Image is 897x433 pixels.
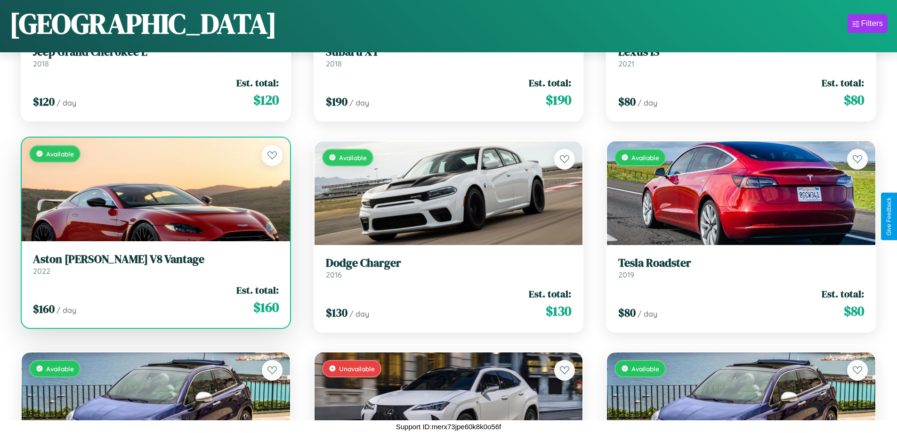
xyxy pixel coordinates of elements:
a: Jeep Grand Cherokee L2018 [33,45,279,68]
span: / day [57,305,76,315]
p: Support ID: merx73jpe60k8k0o56f [396,420,501,433]
h3: Dodge Charger [326,256,572,270]
a: Dodge Charger2016 [326,256,572,279]
span: Est. total: [822,287,864,301]
a: Subaru XT2018 [326,45,572,68]
a: Tesla Roadster2019 [618,256,864,279]
span: Est. total: [822,76,864,90]
span: / day [349,98,369,107]
span: $ 130 [326,305,347,320]
span: 2022 [33,266,50,276]
span: $ 130 [546,302,571,320]
span: Est. total: [529,76,571,90]
span: Available [46,150,74,158]
span: 2016 [326,270,342,279]
div: Filters [861,19,883,28]
span: $ 80 [844,90,864,109]
span: $ 160 [33,301,55,317]
span: Est. total: [236,283,279,297]
h3: Lexus IS [618,45,864,59]
span: $ 190 [326,94,347,109]
span: $ 160 [253,298,279,317]
a: Aston [PERSON_NAME] V8 Vantage2022 [33,253,279,276]
span: 2021 [618,59,634,68]
span: / day [638,309,657,319]
span: Available [631,365,659,373]
span: Available [46,365,74,373]
span: Est. total: [236,76,279,90]
h3: Tesla Roadster [618,256,864,270]
span: 2019 [618,270,634,279]
h1: [GEOGRAPHIC_DATA] [9,4,277,43]
h3: Aston [PERSON_NAME] V8 Vantage [33,253,279,266]
a: Lexus IS2021 [618,45,864,68]
span: / day [349,309,369,319]
button: Filters [848,14,888,33]
span: / day [638,98,657,107]
span: $ 190 [546,90,571,109]
span: $ 120 [253,90,279,109]
div: Give Feedback [886,197,892,236]
span: Available [339,154,367,162]
span: Est. total: [529,287,571,301]
h3: Subaru XT [326,45,572,59]
span: $ 120 [33,94,55,109]
span: Available [631,154,659,162]
span: $ 80 [618,94,636,109]
span: 2018 [33,59,49,68]
span: Unavailable [339,365,375,373]
span: $ 80 [618,305,636,320]
span: $ 80 [844,302,864,320]
h3: Jeep Grand Cherokee L [33,45,279,59]
span: / day [57,98,76,107]
span: 2018 [326,59,342,68]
